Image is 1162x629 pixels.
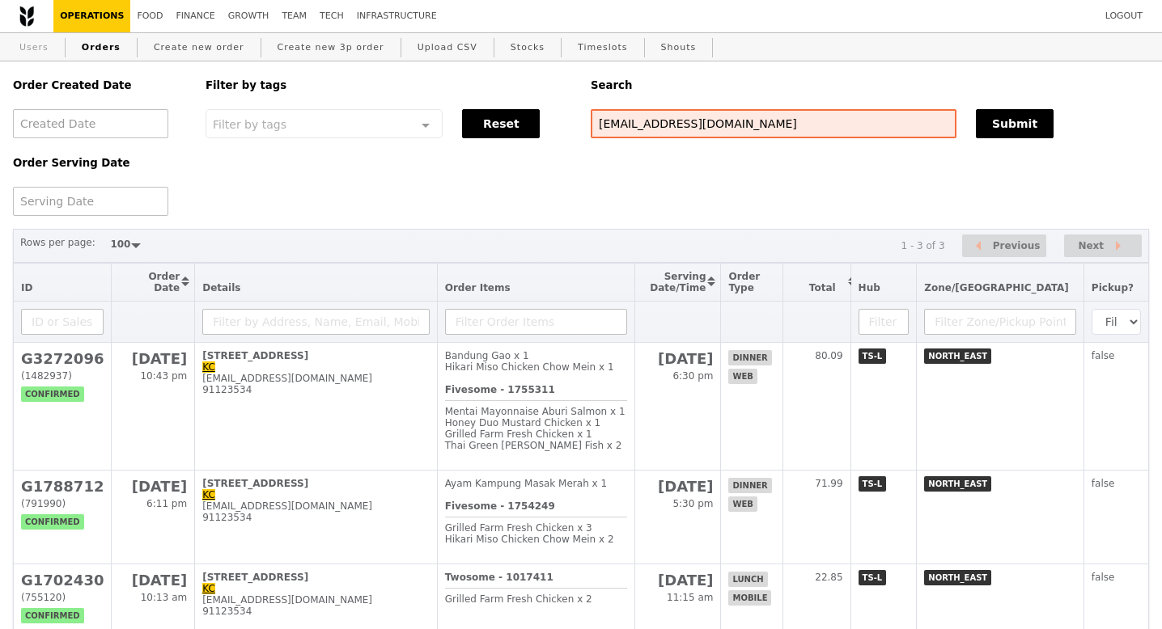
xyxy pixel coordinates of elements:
span: lunch [728,572,767,587]
div: [EMAIL_ADDRESS][DOMAIN_NAME] [202,500,430,512]
a: Users [13,33,55,62]
span: NORTH_EAST [924,476,991,492]
span: TS-L [859,348,887,364]
span: web [728,369,757,384]
span: mobile [728,590,771,606]
span: Next [1078,236,1104,255]
input: Created Date [13,109,168,138]
a: Upload CSV [411,33,484,62]
span: NORTH_EAST [924,348,991,364]
span: 80.09 [815,350,842,361]
span: TS-L [859,570,887,585]
h2: [DATE] [119,478,187,495]
div: [STREET_ADDRESS] [202,350,430,361]
div: Ayam Kampung Masak Merah x 1 [445,478,627,489]
button: Reset [462,109,540,138]
input: Filter by Address, Name, Email, Mobile [202,309,430,335]
span: web [728,496,757,512]
span: Details [202,282,240,293]
div: (791990) [21,498,104,509]
a: KC [202,361,215,373]
div: 1 - 3 of 3 [901,240,944,251]
span: Mentai Mayonnaise Aburi Salmon x 1 [445,406,626,417]
h5: Order Created Date [13,79,186,91]
button: Previous [962,234,1046,258]
span: false [1092,572,1115,583]
span: NORTH_EAST [924,570,991,585]
h2: G1702430 [21,572,104,589]
h2: [DATE] [642,350,713,367]
div: Hikari Miso Chicken Chow Mein x 1 [445,361,627,373]
div: (1482937) [21,370,104,382]
span: Honey Duo Mustard Chicken x 1 [445,417,601,428]
span: ID [21,282,32,293]
a: Create new order [147,33,251,62]
a: Shouts [655,33,703,62]
h2: [DATE] [119,350,187,367]
span: confirmed [21,386,84,402]
input: Filter Zone/Pickup Point [924,309,1076,335]
span: confirmed [21,608,84,623]
h5: Search [591,79,1149,91]
span: false [1092,478,1115,489]
span: Thai Green [PERSON_NAME] Fish x 2 [445,440,622,451]
div: [EMAIL_ADDRESS][DOMAIN_NAME] [202,594,430,606]
h2: [DATE] [119,572,187,589]
a: Orders [75,33,127,62]
b: Fivesome - 1754249 [445,500,555,512]
h5: Order Serving Date [13,157,186,169]
span: 11:15 am [667,592,713,603]
span: 10:43 pm [140,370,187,382]
div: 91123534 [202,512,430,523]
h2: [DATE] [642,478,713,495]
b: Twosome - 1017411 [445,572,553,583]
a: Timeslots [571,33,634,62]
span: TS-L [859,476,887,492]
input: Search any field [591,109,956,138]
span: false [1092,350,1115,361]
span: 6:11 pm [146,498,187,509]
div: [STREET_ADDRESS] [202,572,430,583]
span: 5:30 pm [672,498,713,509]
label: Rows per page: [20,234,95,251]
span: dinner [728,478,771,493]
span: confirmed [21,514,84,530]
input: Filter Hub [859,309,910,335]
span: Zone/[GEOGRAPHIC_DATA] [924,282,1069,293]
span: 71.99 [815,478,842,489]
img: Grain logo [19,6,34,27]
span: Order Type [728,271,760,293]
button: Next [1064,234,1142,258]
a: KC [202,489,215,500]
h5: Filter by tags [206,79,571,91]
span: Grilled Farm Fresh Chicken x 2 [445,593,592,605]
div: 91123534 [202,606,430,617]
span: Order Items [445,282,511,293]
h2: G3272096 [21,350,104,367]
span: 22.85 [815,572,842,583]
input: ID or Salesperson name [21,309,104,335]
span: Hikari Miso Chicken Chow Mein x 2 [445,534,614,545]
span: Pickup? [1092,282,1134,293]
span: 10:13 am [141,592,187,603]
div: [EMAIL_ADDRESS][DOMAIN_NAME] [202,373,430,384]
h2: G1788712 [21,478,104,495]
div: Bandung Gao x 1 [445,350,627,361]
span: Filter by tags [213,116,286,131]
input: Serving Date [13,187,168,216]
h2: [DATE] [642,572,713,589]
a: Create new 3p order [271,33,391,62]
button: Submit [976,109,1054,138]
a: Stocks [504,33,551,62]
input: Filter Order Items [445,309,627,335]
div: 91123534 [202,384,430,395]
span: dinner [728,350,771,365]
b: Fivesome - 1755311 [445,384,555,395]
div: [STREET_ADDRESS] [202,478,430,489]
span: 6:30 pm [672,370,713,382]
div: (755120) [21,592,104,603]
span: Grilled Farm Fresh Chicken x 1 [445,428,592,440]
span: Grilled Farm Fresh Chicken x 3 [445,522,592,534]
a: KC [202,583,215,594]
span: Hub [859,282,880,293]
